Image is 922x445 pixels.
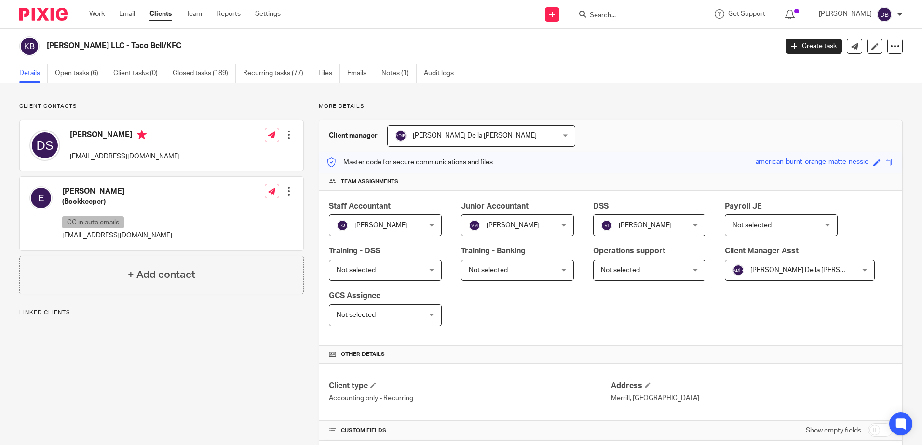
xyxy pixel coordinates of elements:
[329,247,380,255] span: Training - DSS
[601,220,612,231] img: svg%3E
[19,8,68,21] img: Pixie
[329,427,610,434] h4: CUSTOM FIELDS
[326,157,493,167] p: Master code for secure communications and files
[619,222,672,229] span: [PERSON_NAME]
[70,152,180,161] p: [EMAIL_ADDRESS][DOMAIN_NAME]
[337,312,376,318] span: Not selected
[786,39,842,54] a: Create task
[347,64,374,83] a: Emails
[593,202,609,210] span: DSS
[319,103,903,110] p: More details
[337,220,348,231] img: svg%3E
[19,36,40,56] img: svg%3E
[329,393,610,403] p: Accounting only - Recurring
[19,309,304,316] p: Linked clients
[55,64,106,83] a: Open tasks (6)
[217,9,241,19] a: Reports
[487,222,540,229] span: [PERSON_NAME]
[424,64,461,83] a: Audit logs
[29,130,60,161] img: svg%3E
[806,426,861,435] label: Show empty fields
[611,393,893,403] p: Merrill, [GEOGRAPHIC_DATA]
[128,267,195,282] h4: + Add contact
[354,222,407,229] span: [PERSON_NAME]
[173,64,236,83] a: Closed tasks (189)
[469,267,508,274] span: Not selected
[341,351,385,358] span: Other details
[413,132,537,139] span: [PERSON_NAME] De la [PERSON_NAME]
[728,11,765,17] span: Get Support
[725,202,762,210] span: Payroll JE
[243,64,311,83] a: Recurring tasks (77)
[329,292,380,300] span: GCS Assignee
[461,202,529,210] span: Junior Accountant
[186,9,202,19] a: Team
[381,64,417,83] a: Notes (1)
[62,186,172,196] h4: [PERSON_NAME]
[461,247,526,255] span: Training - Banking
[756,157,868,168] div: american-burnt-orange-matte-nessie
[750,267,874,274] span: [PERSON_NAME] De la [PERSON_NAME]
[329,202,391,210] span: Staff Accountant
[337,267,376,274] span: Not selected
[19,103,304,110] p: Client contacts
[62,231,172,240] p: [EMAIL_ADDRESS][DOMAIN_NAME]
[113,64,165,83] a: Client tasks (0)
[395,130,407,142] img: svg%3E
[29,186,53,209] img: svg%3E
[62,216,124,228] p: CC in auto emails
[877,7,892,22] img: svg%3E
[255,9,281,19] a: Settings
[819,9,872,19] p: [PERSON_NAME]
[469,220,480,231] img: svg%3E
[318,64,340,83] a: Files
[593,247,665,255] span: Operations support
[329,381,610,391] h4: Client type
[732,264,744,276] img: svg%3E
[329,131,378,141] h3: Client manager
[611,381,893,391] h4: Address
[19,64,48,83] a: Details
[62,197,172,207] h5: (Bookkeeper)
[725,247,799,255] span: Client Manager Asst
[601,267,640,274] span: Not selected
[149,9,172,19] a: Clients
[47,41,626,51] h2: [PERSON_NAME] LLC - Taco Bell/KFC
[732,222,772,229] span: Not selected
[119,9,135,19] a: Email
[589,12,676,20] input: Search
[341,178,398,185] span: Team assignments
[137,130,147,140] i: Primary
[70,130,180,142] h4: [PERSON_NAME]
[89,9,105,19] a: Work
